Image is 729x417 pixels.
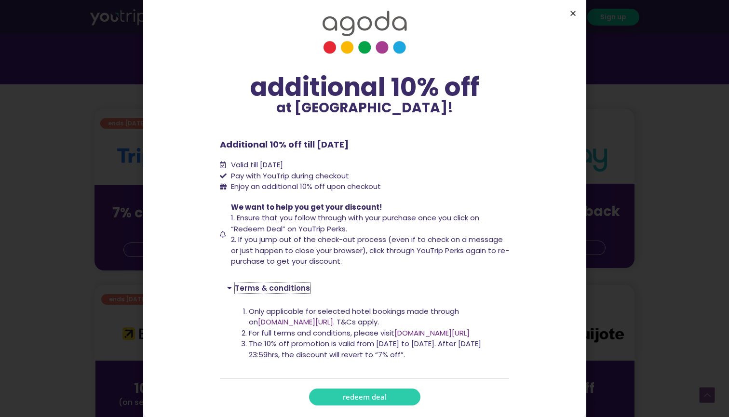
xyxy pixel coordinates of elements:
[220,299,509,379] div: Terms & conditions
[229,171,349,182] span: Pay with YouTrip during checkout
[220,73,509,101] div: additional 10% off
[309,389,420,405] a: redeem deal
[258,317,333,327] a: [DOMAIN_NAME][URL]
[220,277,509,299] div: Terms & conditions
[249,306,502,328] li: Only applicable for selected hotel bookings made through on . T&Cs apply.
[231,234,509,266] span: 2. If you jump out of the check-out process (even if to check on a message or just happen to clos...
[220,101,509,115] p: at [GEOGRAPHIC_DATA]!
[569,10,577,17] a: Close
[343,393,387,401] span: redeem deal
[231,181,381,191] span: Enjoy an additional 10% off upon checkout
[220,138,509,151] p: Additional 10% off till [DATE]
[394,328,470,338] a: [DOMAIN_NAME][URL]
[249,338,502,360] li: The 10% off promotion is valid from [DATE] to [DATE]. After [DATE] 23:59hrs, the discount will re...
[235,283,310,293] a: Terms & conditions
[249,328,502,339] li: For full terms and conditions, please visit
[231,202,382,212] span: We want to help you get your discount!
[229,160,283,171] span: Valid till [DATE]
[231,213,479,234] span: 1. Ensure that you follow through with your purchase once you click on “Redeem Deal” on YouTrip P...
